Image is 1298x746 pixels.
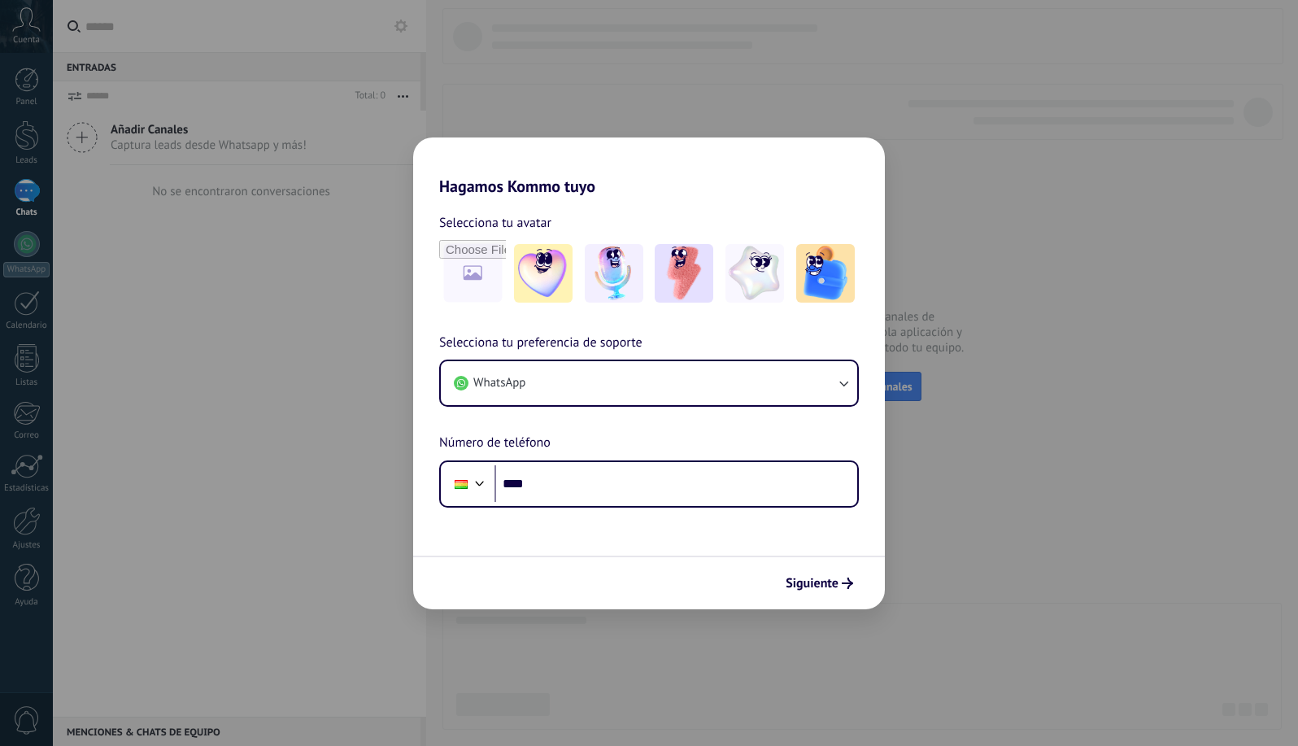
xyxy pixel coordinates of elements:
span: Selecciona tu preferencia de soporte [439,333,642,354]
h2: Hagamos Kommo tuyo [413,137,885,196]
img: -2.jpeg [585,244,643,303]
img: -3.jpeg [655,244,713,303]
span: Siguiente [786,578,838,589]
span: Número de teléfono [439,433,551,454]
img: -1.jpeg [514,244,573,303]
span: WhatsApp [473,375,525,391]
button: WhatsApp [441,361,857,405]
img: -4.jpeg [725,244,784,303]
button: Siguiente [778,569,860,597]
div: Bolivia: + 591 [446,467,477,501]
img: -5.jpeg [796,244,855,303]
span: Selecciona tu avatar [439,212,551,233]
